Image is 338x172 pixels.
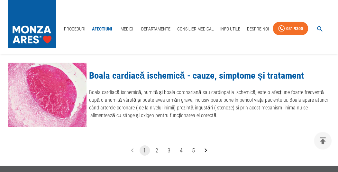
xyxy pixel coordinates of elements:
[89,89,330,119] p: Boala cardiacă ischemică, numită și boala coronariană sau cardiopatia ischemică, este o afecțiune...
[8,63,87,127] img: Boala cardiacă ischemică - cauze, simptome și tratament
[273,22,308,36] a: 031 9300
[218,22,243,36] a: Info Utile
[89,70,304,81] a: Boala cardiacă ischemică - cauze, simptome și tratament
[176,145,187,156] button: Go to page 4
[286,25,303,33] div: 031 9300
[140,145,150,156] button: page 1
[126,145,212,156] nav: pagination navigation
[61,22,88,36] a: Proceduri
[244,22,271,36] a: Despre Noi
[164,145,174,156] button: Go to page 3
[201,145,211,156] button: Go to next page
[188,145,199,156] button: Go to page 5
[314,132,332,150] button: delete
[174,22,216,36] a: Consilier Medical
[152,145,162,156] button: Go to page 2
[89,22,115,36] a: Afecțiuni
[139,22,173,36] a: Departamente
[116,22,137,36] a: Medici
